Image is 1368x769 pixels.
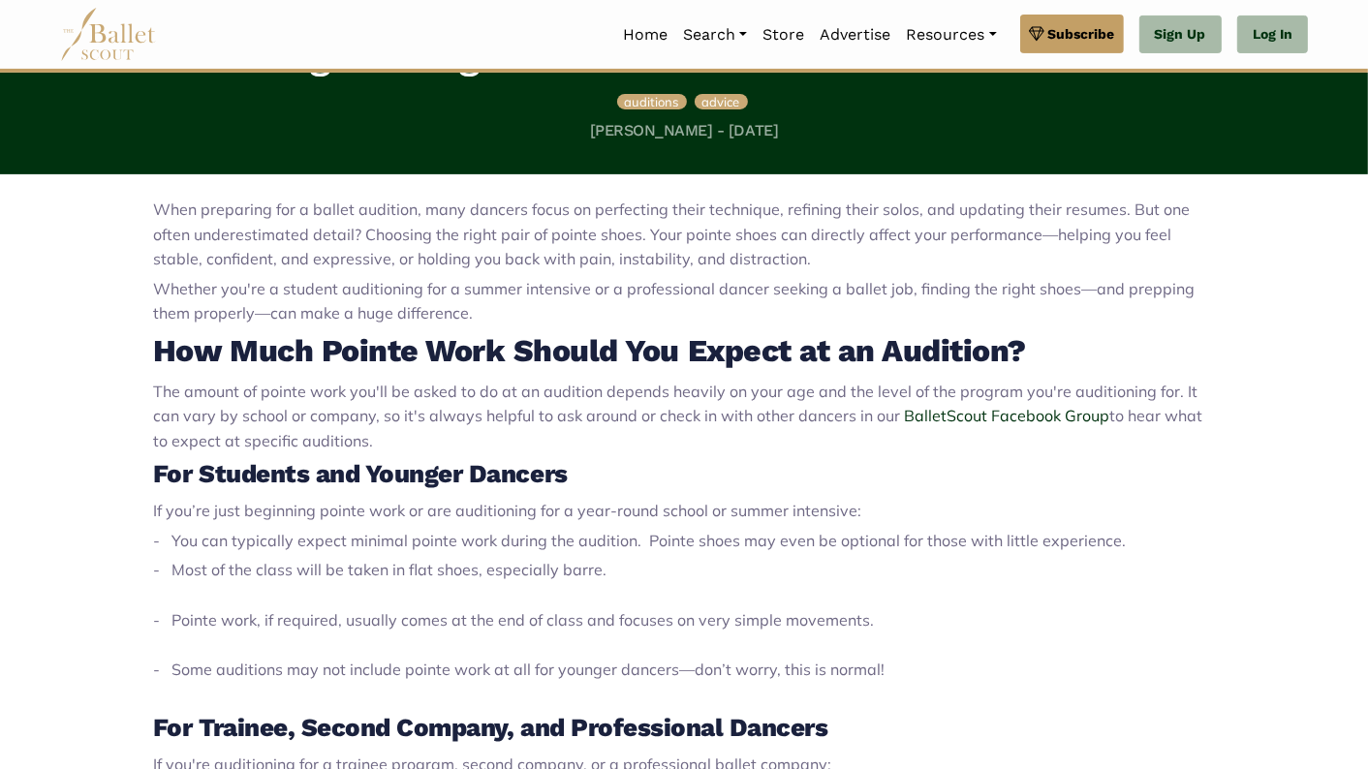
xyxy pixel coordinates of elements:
a: Home [615,15,675,55]
span: When preparing for a ballet audition, many dancers focus on perfecting their technique, refining ... [153,200,1190,268]
a: Sign Up [1139,15,1222,54]
a: Log In [1237,15,1308,54]
span: to hear what to expect at specific auditions. [153,406,1202,450]
a: BalletScout Facebook Group [900,406,1109,425]
span: - Most of the class will be taken in flat shoes, especially barre. [153,560,606,579]
span: Subscribe [1048,23,1115,45]
span: Whether you're a student auditioning for a summer intensive or a professional dancer seeking a ba... [153,279,1195,323]
a: Subscribe [1020,15,1124,53]
strong: How Much Pointe Work Should You Expect at an Audition? [153,332,1026,369]
span: - Some auditions may not include pointe work at all for younger dancers—don’t worry, this is normal! [153,660,885,679]
span: If you’re just beginning pointe work or are auditioning for a year-round school or summer intensive: [153,501,861,520]
img: gem.svg [1029,23,1044,45]
a: Advertise [812,15,898,55]
span: - You can typically expect minimal pointe work during the audition. Pointe shoes may even be opti... [153,531,1126,550]
span: advice [702,94,740,109]
h5: [PERSON_NAME] - [DATE] [68,121,1300,141]
span: The amount of pointe work you'll be asked to do at an audition depends heavily on your age and th... [153,382,1197,426]
a: Resources [898,15,1004,55]
a: auditions [617,91,691,110]
a: advice [695,91,748,110]
strong: For Trainee, Second Company, and Professional Dancers [153,713,828,742]
span: auditions [625,94,679,109]
span: - Pointe work, if required, usually comes at the end of class and focuses on very simple movements. [153,610,874,630]
span: BalletScout Facebook Group [904,406,1109,425]
a: Store [755,15,812,55]
strong: For Students and Younger Dancers [153,459,568,488]
a: Search [675,15,755,55]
